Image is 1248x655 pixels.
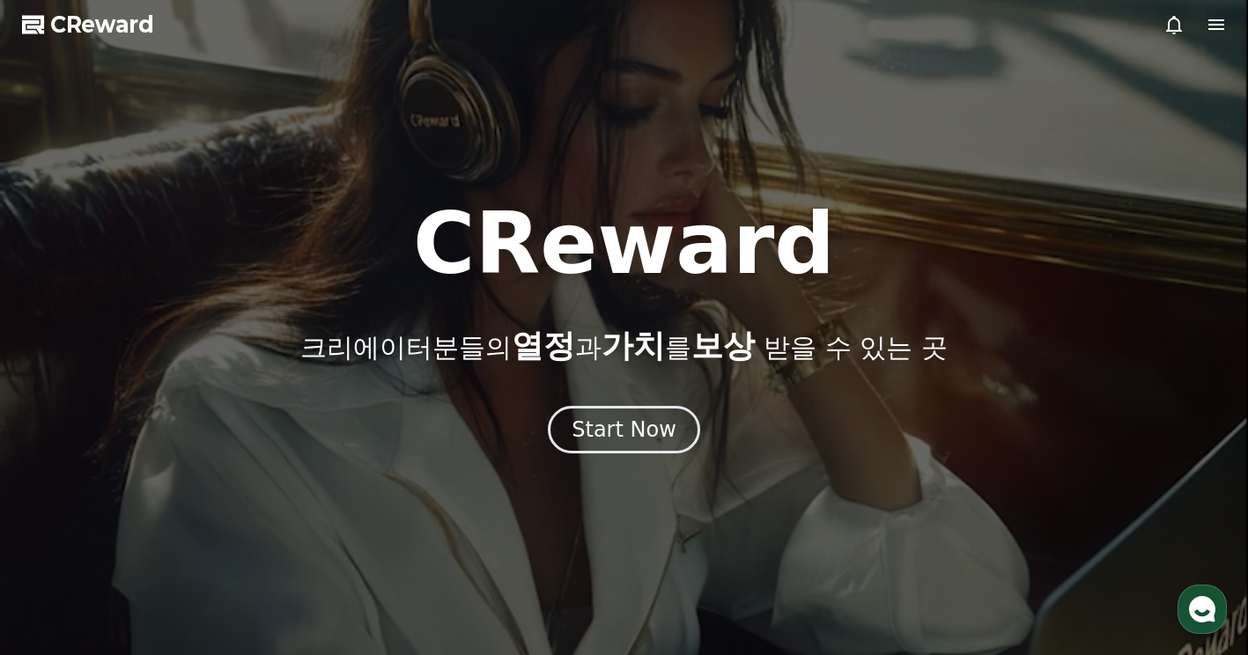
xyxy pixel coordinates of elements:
p: 크리에이터분들의 과 를 받을 수 있는 곳 [300,328,947,364]
span: 가치 [602,327,665,364]
button: Start Now [548,406,700,453]
a: Start Now [548,423,700,440]
h1: CReward [413,202,835,286]
a: CReward [22,11,154,39]
div: Start Now [572,416,676,444]
span: CReward [50,11,154,39]
span: 보상 [691,327,755,364]
span: 열정 [512,327,575,364]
